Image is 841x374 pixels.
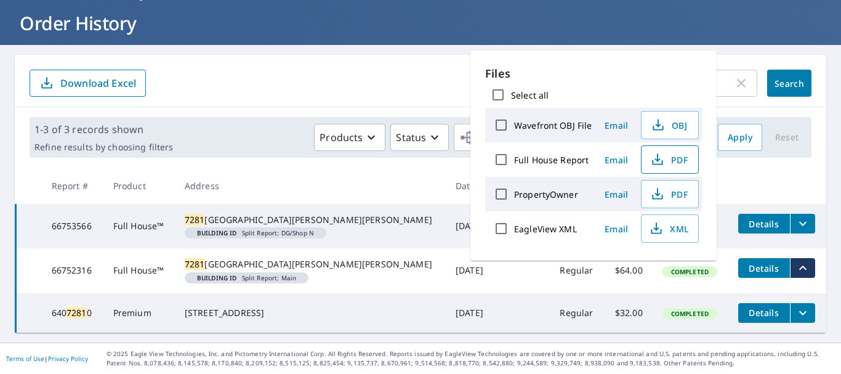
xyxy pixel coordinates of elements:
td: Full House™ [103,204,175,248]
span: Email [602,120,631,131]
td: Full House™ [103,248,175,293]
button: detailsBtn-66752316 [738,258,790,278]
th: Report # [42,168,103,204]
td: [DATE] [446,248,494,293]
label: EagleView XML [514,223,577,235]
div: [GEOGRAPHIC_DATA][PERSON_NAME][PERSON_NAME] [185,214,436,226]
button: Email [597,150,636,169]
button: Email [597,219,636,238]
span: Completed [664,267,716,276]
td: Premium [103,293,175,333]
td: 640 0 [42,293,103,333]
mark: 7281 [185,258,205,270]
p: | [6,355,88,362]
span: Orgs [459,130,501,145]
th: Address [175,168,446,204]
p: 1-3 of 3 records shown [34,122,173,137]
span: Details [746,218,783,230]
button: filesDropdownBtn-66752316 [790,258,815,278]
p: Files [485,65,702,82]
span: Details [746,307,783,319]
mark: 7281 [185,214,205,226]
button: detailsBtn-64072810 [738,303,790,323]
span: Split Report: DG/Shop N [190,230,321,236]
span: Email [602,223,631,235]
p: Status [396,130,426,145]
em: Building ID [197,230,237,236]
p: Refine results by choosing filters [34,142,173,153]
span: Apply [728,130,752,145]
span: PDF [649,187,688,201]
button: Status [390,124,449,151]
span: Email [602,189,631,200]
span: OBJ [649,118,688,132]
label: Wavefront OBJ File [514,120,592,131]
label: Full House Report [514,154,589,166]
div: [GEOGRAPHIC_DATA][PERSON_NAME][PERSON_NAME] [185,258,436,270]
label: PropertyOwner [514,189,578,200]
p: Download Excel [60,76,136,90]
button: detailsBtn-66753566 [738,214,790,234]
button: OBJ [641,111,699,139]
button: XML [641,214,699,243]
em: Building ID [197,275,237,281]
button: Email [597,185,636,204]
td: [DATE] [446,204,494,248]
button: Orgs [454,124,523,151]
a: Privacy Policy [48,354,88,363]
button: Products [314,124,385,151]
button: Download Excel [30,70,146,97]
div: [STREET_ADDRESS] [185,307,436,319]
button: PDF [641,180,699,208]
td: Regular [550,248,604,293]
td: $64.00 [605,248,653,293]
button: Email [597,116,636,135]
button: filesDropdownBtn-64072810 [790,303,815,323]
button: Apply [718,124,762,151]
th: Date [446,168,494,204]
span: PDF [649,152,688,167]
button: Search [767,70,811,97]
button: PDF [641,145,699,174]
td: 66753566 [42,204,103,248]
label: Select all [511,89,549,101]
span: XML [649,221,688,236]
th: Product [103,168,175,204]
p: Products [320,130,363,145]
h1: Order History [15,10,826,36]
td: [DATE] [446,293,494,333]
span: Search [777,78,802,89]
span: Split Report: Main [190,275,304,281]
span: Email [602,154,631,166]
span: Completed [664,309,716,318]
td: $32.00 [605,293,653,333]
td: Regular [550,293,604,333]
p: © 2025 Eagle View Technologies, Inc. and Pictometry International Corp. All Rights Reserved. Repo... [107,349,835,368]
button: filesDropdownBtn-66753566 [790,214,815,234]
a: Terms of Use [6,354,44,363]
span: Details [746,262,783,274]
mark: 7281 [66,307,87,319]
td: 66752316 [42,248,103,293]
